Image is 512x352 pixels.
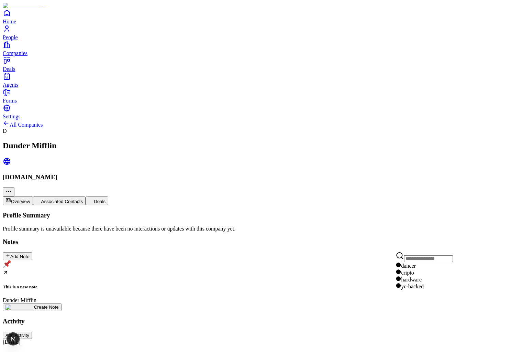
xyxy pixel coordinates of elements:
[3,212,509,219] h3: Profile Summary
[3,122,43,128] a: All Companies
[33,196,86,205] button: Associated Contacts
[3,260,11,268] img: pushpin
[3,226,509,232] div: Profile summary is unavailable because there have been no interactions or updates with this compa...
[3,72,509,88] a: Agents
[3,303,62,311] button: create noteCreate Note
[3,9,509,24] a: Home
[3,332,32,339] button: Add Activity
[3,25,509,40] a: People
[3,104,509,119] a: Settings
[3,238,509,246] h3: Notes
[3,297,36,303] span: Dunder Mifflin
[3,141,509,150] h2: Dunder Mifflin
[3,98,17,104] span: Forms
[3,56,509,72] a: Deals
[3,19,16,24] span: Home
[396,269,453,276] div: cripto
[3,82,18,88] span: Agents
[3,88,509,104] a: Forms
[3,66,15,72] span: Deals
[3,284,509,290] h5: This is a new note
[396,276,453,283] div: hardware
[34,305,59,310] span: Create Note
[3,196,33,205] button: Overview
[5,253,30,259] div: Add Note
[3,252,32,260] button: Add Note
[3,114,21,119] span: Settings
[396,262,453,269] div: dancer
[3,128,509,134] div: D
[3,339,509,345] div: [DATE]
[3,50,27,56] span: Companies
[86,196,108,205] button: Deals
[3,318,509,325] h3: Activity
[5,305,34,310] img: create note
[3,187,14,196] button: More actions
[396,262,453,290] div: Suggestions
[3,3,45,9] img: Item Brain Logo
[3,173,509,181] h3: [DOMAIN_NAME]
[3,41,509,56] a: Companies
[3,34,18,40] span: People
[396,283,453,290] div: yc-backed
